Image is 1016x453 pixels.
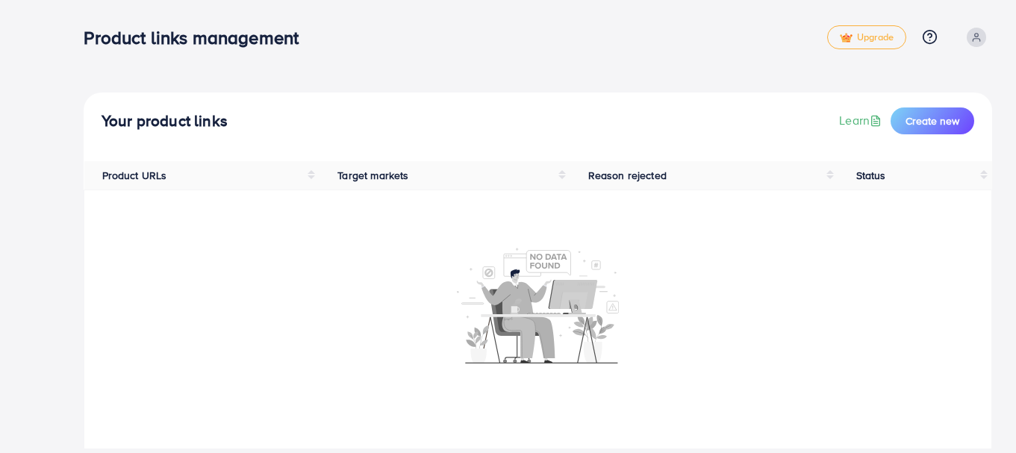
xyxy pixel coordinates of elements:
span: Reason rejected [588,168,667,183]
img: No account [457,246,620,363]
a: tickUpgrade [827,25,906,49]
span: Status [856,168,886,183]
span: Upgrade [840,32,894,43]
span: Create new [906,113,959,128]
a: Learn [839,112,885,129]
span: Target markets [337,168,408,183]
h3: Product links management [84,27,311,49]
img: tick [840,33,853,43]
span: Product URLs [102,168,167,183]
button: Create new [891,107,974,134]
h4: Your product links [102,112,228,131]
